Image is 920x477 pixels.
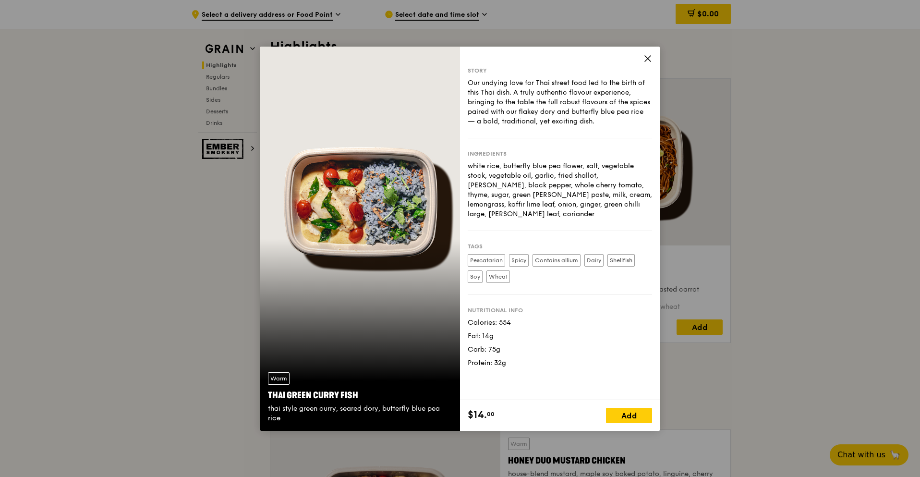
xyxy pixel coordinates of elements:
[468,78,652,126] div: Our undying love for Thai street food led to the birth of this Thai dish. A truly authentic flavo...
[468,150,652,158] div: Ingredients
[468,306,652,314] div: Nutritional info
[607,254,635,267] label: Shellfish
[268,372,290,385] div: Warm
[468,408,487,422] span: $14.
[468,243,652,250] div: Tags
[468,254,505,267] label: Pescatarian
[487,410,495,418] span: 00
[468,358,652,368] div: Protein: 32g
[509,254,529,267] label: Spicy
[533,254,581,267] label: Contains allium
[606,408,652,423] div: Add
[268,389,452,402] div: Thai Green Curry Fish
[486,270,510,283] label: Wheat
[468,331,652,341] div: Fat: 14g
[268,404,452,423] div: thai style green curry, seared dory, butterfly blue pea rice
[468,345,652,355] div: Carb: 75g
[468,67,652,74] div: Story
[468,318,652,328] div: Calories: 554
[468,270,483,283] label: Soy
[584,254,604,267] label: Dairy
[468,161,652,219] div: white rice, butterfly blue pea flower, salt, vegetable stock, vegetable oil, garlic, fried shallo...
